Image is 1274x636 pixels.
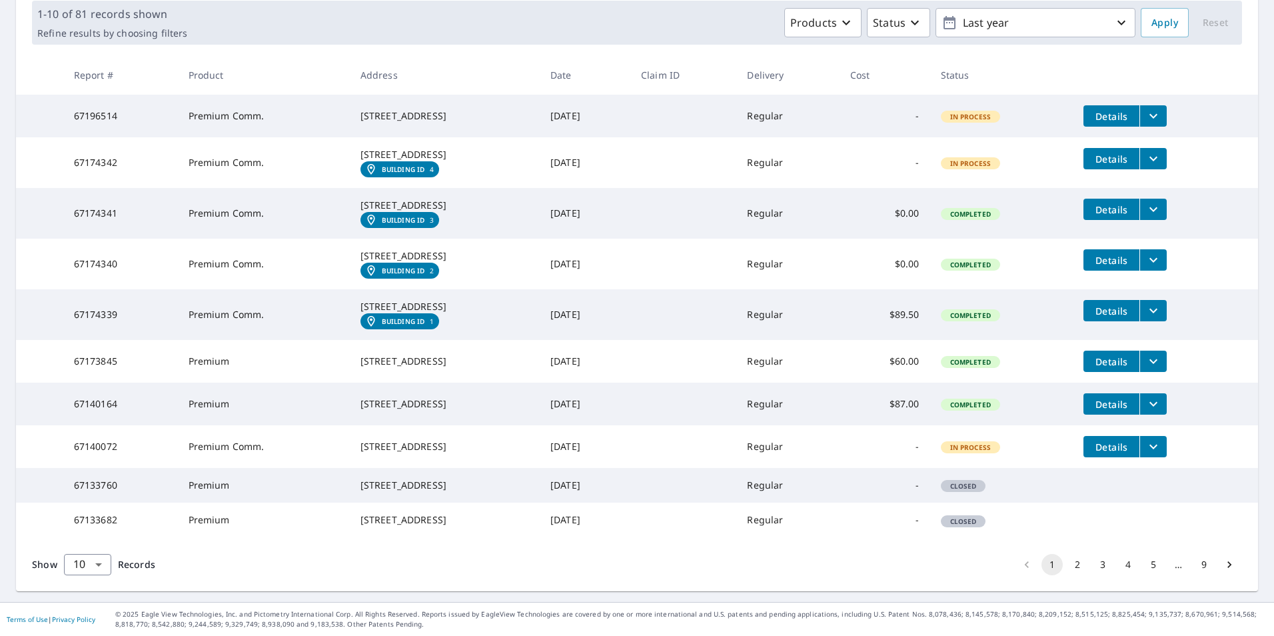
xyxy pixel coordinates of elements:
td: Premium Comm. [178,95,350,137]
button: page 1 [1041,554,1063,575]
div: [STREET_ADDRESS] [360,513,529,527]
div: [STREET_ADDRESS] [360,109,529,123]
td: [DATE] [540,383,630,425]
td: Premium [178,383,350,425]
em: Building ID [382,165,425,173]
button: detailsBtn-67173845 [1083,351,1139,372]
div: [STREET_ADDRESS] [360,300,529,313]
button: Go to page 9 [1193,554,1215,575]
button: detailsBtn-67174339 [1083,300,1139,321]
td: - [840,95,930,137]
span: Completed [942,260,999,269]
span: Records [118,558,155,571]
td: Premium Comm. [178,289,350,340]
p: © 2025 Eagle View Technologies, Inc. and Pictometry International Corp. All Rights Reserved. Repo... [115,609,1267,629]
td: $60.00 [840,340,930,383]
span: Details [1091,398,1131,411]
button: Products [784,8,862,37]
a: Privacy Policy [52,615,95,624]
a: Building ID1 [360,313,440,329]
td: $0.00 [840,188,930,239]
td: 67173845 [63,340,178,383]
button: Apply [1141,8,1189,37]
td: Regular [736,289,839,340]
td: Regular [736,383,839,425]
button: detailsBtn-67196514 [1083,105,1139,127]
td: 67140072 [63,425,178,468]
button: Go to page 2 [1067,554,1088,575]
p: Products [790,15,837,31]
button: Go to next page [1219,554,1240,575]
button: detailsBtn-67140072 [1083,436,1139,457]
td: [DATE] [540,137,630,188]
span: In Process [942,443,999,452]
p: Refine results by choosing filters [37,27,187,39]
span: Details [1091,203,1131,216]
td: Premium Comm. [178,239,350,289]
td: Regular [736,239,839,289]
button: detailsBtn-67174340 [1083,249,1139,271]
span: Details [1091,355,1131,368]
button: detailsBtn-67174341 [1083,199,1139,220]
td: Premium [178,503,350,537]
th: Claim ID [630,55,736,95]
button: detailsBtn-67174342 [1083,148,1139,169]
td: 67133682 [63,503,178,537]
td: - [840,468,930,503]
span: Apply [1151,15,1178,31]
td: Premium [178,468,350,503]
td: $87.00 [840,383,930,425]
button: filesDropdownBtn-67140072 [1139,436,1167,457]
th: Cost [840,55,930,95]
th: Product [178,55,350,95]
td: 67133760 [63,468,178,503]
span: Show [32,558,57,571]
td: [DATE] [540,289,630,340]
th: Delivery [736,55,839,95]
a: Building ID4 [360,161,440,177]
div: [STREET_ADDRESS] [360,355,529,368]
div: … [1168,558,1189,571]
th: Date [540,55,630,95]
td: 67174342 [63,137,178,188]
td: [DATE] [540,503,630,537]
span: Details [1091,254,1131,267]
td: Premium Comm. [178,137,350,188]
span: Completed [942,209,999,219]
td: Premium [178,340,350,383]
td: Regular [736,503,839,537]
span: Details [1091,153,1131,165]
p: Last year [957,11,1113,35]
nav: pagination navigation [1014,554,1242,575]
td: Regular [736,188,839,239]
a: Building ID3 [360,212,440,228]
div: [STREET_ADDRESS] [360,440,529,453]
td: 67174339 [63,289,178,340]
td: [DATE] [540,468,630,503]
button: filesDropdownBtn-67173845 [1139,351,1167,372]
p: Status [873,15,906,31]
th: Status [930,55,1073,95]
em: Building ID [382,317,425,325]
td: - [840,425,930,468]
td: [DATE] [540,425,630,468]
button: Go to page 3 [1092,554,1113,575]
td: 67140164 [63,383,178,425]
button: Status [867,8,930,37]
div: [STREET_ADDRESS] [360,199,529,212]
td: Premium Comm. [178,425,350,468]
td: Regular [736,95,839,137]
td: [DATE] [540,239,630,289]
td: Regular [736,468,839,503]
button: filesDropdownBtn-67140164 [1139,393,1167,415]
td: [DATE] [540,95,630,137]
td: [DATE] [540,340,630,383]
button: filesDropdownBtn-67174341 [1139,199,1167,220]
td: Premium Comm. [178,188,350,239]
span: Completed [942,311,999,320]
span: Completed [942,400,999,409]
span: In Process [942,159,999,168]
td: Regular [736,425,839,468]
div: Show 10 records [64,554,111,575]
td: - [840,503,930,537]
